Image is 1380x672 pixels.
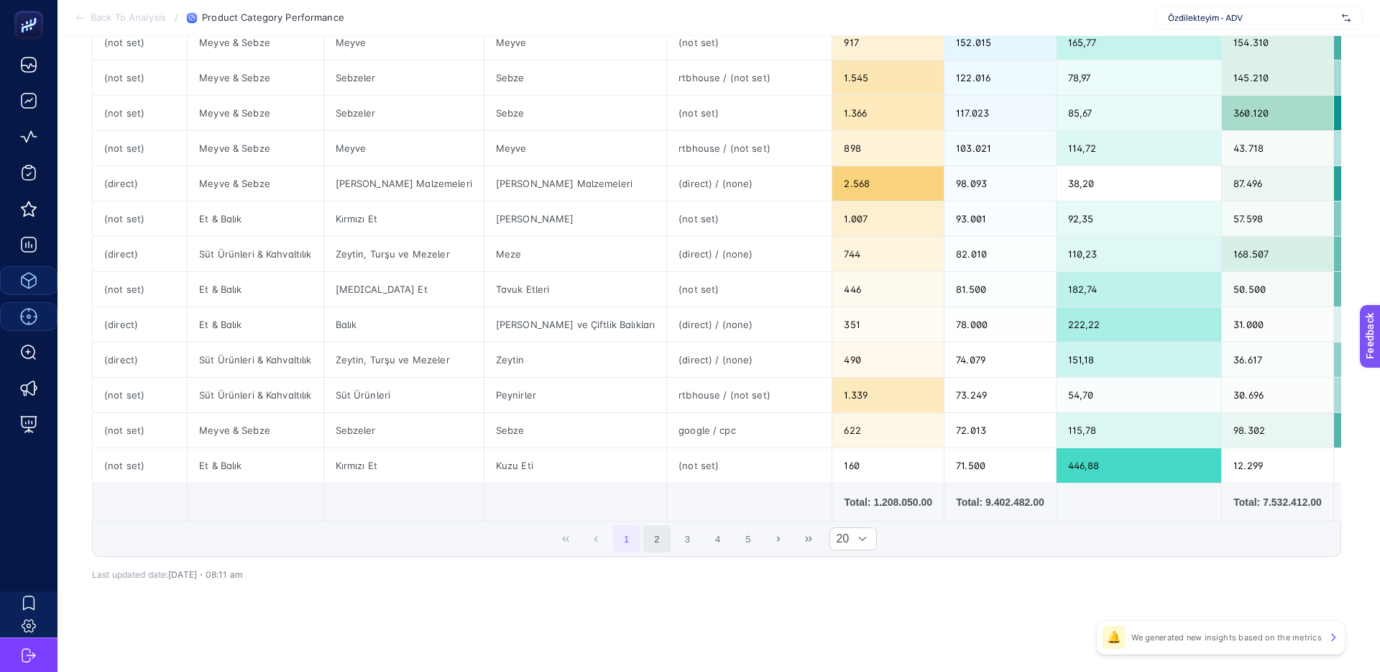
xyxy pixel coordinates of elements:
[484,378,666,412] div: Peynirler
[832,131,944,165] div: 898
[175,12,178,23] span: /
[1057,60,1221,95] div: 78,97
[1233,495,1322,509] div: Total: 7.532.412.00
[944,413,1056,448] div: 72.013
[667,342,832,377] div: (direct) / (none)
[324,448,484,483] div: Kırmızı Et
[1057,342,1221,377] div: 151,18
[944,201,1056,236] div: 93.001
[324,131,484,165] div: Meyve
[91,12,166,24] span: Back To Analysis
[1342,11,1351,25] img: svg%3e
[93,237,187,271] div: (direct)
[1057,166,1221,201] div: 38,20
[188,378,323,412] div: Süt Ürünleri & Kahvaltılık
[844,495,932,509] div: Total: 1.208.050.00
[667,378,832,412] div: rtbhouse / (not set)
[188,272,323,307] div: Et & Balık
[1222,131,1333,165] div: 43.718
[93,25,187,60] div: (not set)
[324,166,484,201] div: [PERSON_NAME] Malzemeleri
[1057,201,1221,236] div: 92,35
[188,25,323,60] div: Meyve & Sebze
[93,307,187,342] div: (direct)
[188,448,323,483] div: Et & Balık
[667,237,832,271] div: (direct) / (none)
[324,342,484,377] div: Zeytin, Turşu ve Mezeler
[1222,96,1333,130] div: 360.120
[1222,201,1333,236] div: 57.598
[673,525,701,553] button: 3
[1057,413,1221,448] div: 115,78
[168,569,242,580] span: [DATE]・08:11 am
[1131,632,1322,643] p: We generated new insights based on the metrics
[1222,25,1333,60] div: 154.310
[944,307,1056,342] div: 78.000
[832,307,944,342] div: 351
[188,307,323,342] div: Et & Balık
[188,131,323,165] div: Meyve & Sebze
[324,60,484,95] div: Sebzeler
[944,25,1056,60] div: 152.015
[832,166,944,201] div: 2.568
[1057,272,1221,307] div: 182,74
[832,272,944,307] div: 446
[1222,307,1333,342] div: 31.000
[832,448,944,483] div: 160
[324,96,484,130] div: Sebzeler
[765,525,792,553] button: Next Page
[667,448,832,483] div: (not set)
[92,569,168,580] span: Last updated date:
[832,96,944,130] div: 1.366
[324,25,484,60] div: Meyve
[484,448,666,483] div: Kuzu Eti
[1057,448,1221,483] div: 446,88
[188,342,323,377] div: Süt Ürünleri & Kahvaltılık
[667,166,832,201] div: (direct) / (none)
[944,131,1056,165] div: 103.021
[324,413,484,448] div: Sebzeler
[1222,413,1333,448] div: 98.302
[704,525,732,553] button: 4
[484,272,666,307] div: Tavuk Etleri
[93,96,187,130] div: (not set)
[324,378,484,412] div: Süt Ürünleri
[832,201,944,236] div: 1.007
[795,525,822,553] button: Last Page
[202,12,344,24] span: Product Category Performance
[93,60,187,95] div: (not set)
[324,272,484,307] div: [MEDICAL_DATA] Et
[9,4,55,16] span: Feedback
[944,166,1056,201] div: 98.093
[484,237,666,271] div: Meze
[667,413,832,448] div: google / cpc
[484,307,666,342] div: [PERSON_NAME] ve Çiftlik Balıkları
[832,378,944,412] div: 1.339
[944,342,1056,377] div: 74.079
[1222,342,1333,377] div: 36.617
[1168,12,1336,24] span: Özdilekteyim - ADV
[188,413,323,448] div: Meyve & Sebze
[93,131,187,165] div: (not set)
[1222,166,1333,201] div: 87.496
[832,25,944,60] div: 917
[944,96,1056,130] div: 117.023
[832,413,944,448] div: 622
[484,342,666,377] div: Zeytin
[667,272,832,307] div: (not set)
[643,525,671,553] button: 2
[188,201,323,236] div: Et & Balık
[93,201,187,236] div: (not set)
[944,237,1056,271] div: 82.010
[1057,96,1221,130] div: 85,67
[93,166,187,201] div: (direct)
[1222,448,1333,483] div: 12.299
[944,272,1056,307] div: 81.500
[484,25,666,60] div: Meyve
[324,237,484,271] div: Zeytin, Turşu ve Mezeler
[188,96,323,130] div: Meyve & Sebze
[1222,272,1333,307] div: 50.500
[735,525,762,553] button: 5
[93,342,187,377] div: (direct)
[484,201,666,236] div: [PERSON_NAME]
